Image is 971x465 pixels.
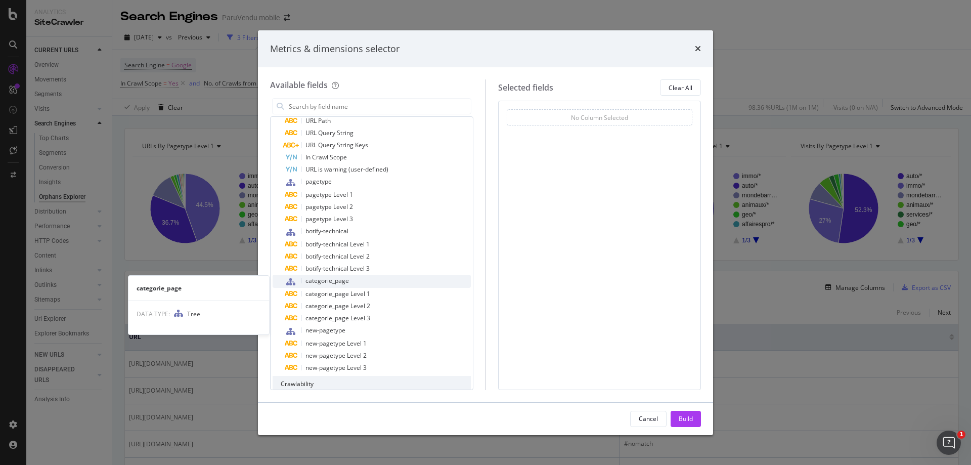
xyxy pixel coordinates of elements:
[571,113,628,122] div: No Column Selected
[305,227,348,235] span: botify-technical
[695,43,701,56] div: times
[305,289,370,298] span: categorie_page Level 1
[270,79,328,91] div: Available fields
[305,190,353,199] span: pagetype Level 1
[671,411,701,427] button: Build
[669,83,692,92] div: Clear All
[305,351,367,360] span: new-pagetype Level 2
[305,276,349,285] span: categorie_page
[288,99,471,114] input: Search by field name
[128,284,269,292] div: categorie_page
[305,240,370,248] span: botify-technical Level 1
[305,326,345,334] span: new-pagetype
[679,414,693,423] div: Build
[305,314,370,322] span: categorie_page Level 3
[305,165,388,174] span: URL is warning (user-defined)
[630,411,667,427] button: Cancel
[305,252,370,261] span: botify-technical Level 2
[498,82,553,94] div: Selected fields
[639,414,658,423] div: Cancel
[957,431,965,439] span: 1
[305,363,367,372] span: new-pagetype Level 3
[305,153,347,161] span: In Crawl Scope
[305,141,368,149] span: URL Query String Keys
[305,215,353,223] span: pagetype Level 3
[305,339,367,348] span: new-pagetype Level 1
[305,177,332,186] span: pagetype
[937,431,961,455] iframe: Intercom live chat
[258,30,713,435] div: modal
[305,264,370,273] span: botify-technical Level 3
[305,116,331,125] span: URL Path
[305,302,370,310] span: categorie_page Level 2
[305,129,354,137] span: URL Query String
[305,202,353,211] span: pagetype Level 2
[273,376,471,392] div: Crawlability
[660,79,701,96] button: Clear All
[270,43,400,56] div: Metrics & dimensions selector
